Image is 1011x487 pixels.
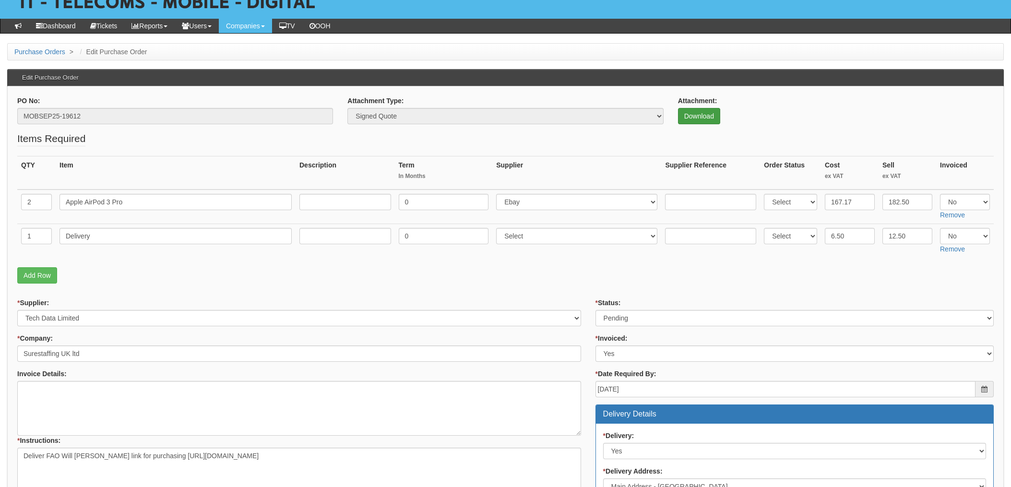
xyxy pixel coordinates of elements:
[17,131,85,146] legend: Items Required
[56,156,296,190] th: Item
[272,19,302,33] a: TV
[936,156,994,190] th: Invoiced
[78,47,147,57] li: Edit Purchase Order
[940,211,965,219] a: Remove
[760,156,821,190] th: Order Status
[603,410,986,418] h3: Delivery Details
[603,431,634,440] label: Delivery:
[603,466,663,476] label: Delivery Address:
[882,172,932,180] small: ex VAT
[17,333,53,343] label: Company:
[821,156,879,190] th: Cost
[879,156,936,190] th: Sell
[124,19,175,33] a: Reports
[17,96,40,106] label: PO No:
[29,19,83,33] a: Dashboard
[219,19,272,33] a: Companies
[661,156,760,190] th: Supplier Reference
[175,19,219,33] a: Users
[17,298,49,308] label: Supplier:
[17,70,83,86] h3: Edit Purchase Order
[302,19,338,33] a: OOH
[492,156,661,190] th: Supplier
[395,156,493,190] th: Term
[67,48,76,56] span: >
[595,369,656,379] label: Date Required By:
[17,156,56,190] th: QTY
[399,172,489,180] small: In Months
[825,172,875,180] small: ex VAT
[678,108,720,124] a: Download
[17,369,67,379] label: Invoice Details:
[296,156,395,190] th: Description
[83,19,125,33] a: Tickets
[17,436,60,445] label: Instructions:
[17,267,57,284] a: Add Row
[595,298,621,308] label: Status:
[940,245,965,253] a: Remove
[14,48,65,56] a: Purchase Orders
[347,96,404,106] label: Attachment Type:
[595,333,628,343] label: Invoiced:
[678,96,717,106] label: Attachment:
